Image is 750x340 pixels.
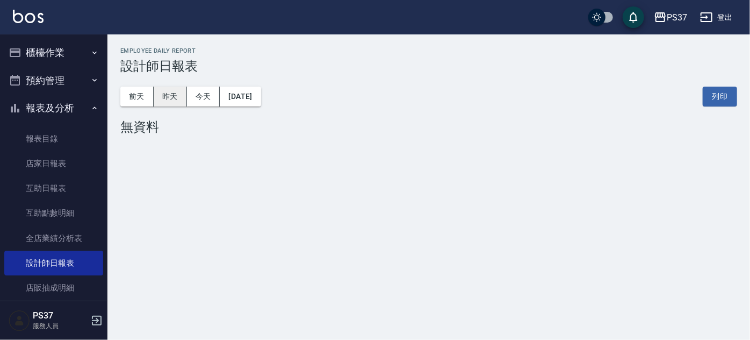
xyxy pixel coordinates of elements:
img: Logo [13,10,44,23]
a: 店家日報表 [4,151,103,176]
a: 費用分析表 [4,300,103,325]
img: Person [9,310,30,331]
button: save [623,6,644,28]
div: 無資料 [120,119,737,134]
button: 前天 [120,87,154,107]
button: 今天 [187,87,220,107]
button: 列印 [703,87,737,107]
button: 預約管理 [4,67,103,95]
button: 報表及分析 [4,94,103,122]
button: PS37 [650,6,691,29]
a: 設計師日報表 [4,251,103,275]
button: 櫃檯作業 [4,39,103,67]
a: 店販抽成明細 [4,275,103,300]
h3: 設計師日報表 [120,59,737,74]
p: 服務人員 [33,321,88,331]
a: 互助點數明細 [4,201,103,225]
button: 昨天 [154,87,187,107]
div: PS37 [667,11,687,24]
button: 登出 [696,8,737,27]
h2: Employee Daily Report [120,47,737,54]
a: 報表目錄 [4,126,103,151]
h5: PS37 [33,310,88,321]
a: 互助日報表 [4,176,103,201]
button: [DATE] [220,87,261,107]
a: 全店業績分析表 [4,226,103,251]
